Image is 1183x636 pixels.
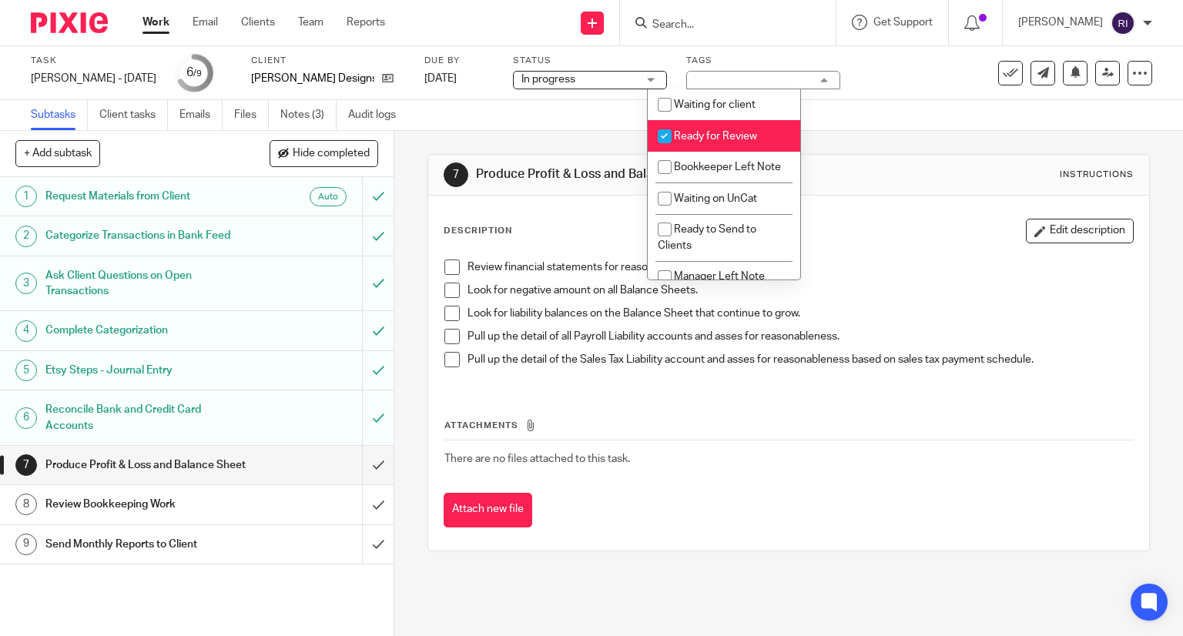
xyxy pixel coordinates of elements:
[186,64,202,82] div: 6
[658,224,756,251] span: Ready to Send to Clients
[468,329,1134,344] p: Pull up the detail of all Payroll Liability accounts and asses for reasonableness.
[674,193,757,204] span: Waiting on UnCat
[468,283,1134,298] p: Look for negative amount on all Balance Sheets.
[234,100,269,130] a: Files
[15,140,100,166] button: + Add subtask
[686,55,840,67] label: Tags
[251,55,405,67] label: Client
[45,398,246,437] h1: Reconcile Bank and Credit Card Accounts
[193,69,202,78] small: /9
[45,454,246,477] h1: Produce Profit & Loss and Balance Sheet
[1026,219,1134,243] button: Edit description
[15,320,37,342] div: 4
[468,259,1134,275] p: Review financial statements for reasonableness and errors.
[444,225,512,237] p: Description
[468,352,1134,367] p: Pull up the detail of the Sales Tax Liability account and asses for reasonableness based on sales...
[15,360,37,381] div: 5
[521,74,575,85] span: In progress
[310,187,347,206] div: Auto
[31,71,156,86] div: Susan - Sep 2025
[280,100,337,130] a: Notes (3)
[513,55,667,67] label: Status
[1018,15,1103,30] p: [PERSON_NAME]
[674,99,756,110] span: Waiting for client
[99,100,168,130] a: Client tasks
[15,273,37,294] div: 3
[193,15,218,30] a: Email
[251,71,374,86] p: [PERSON_NAME] Designs
[15,407,37,429] div: 6
[293,148,370,160] span: Hide completed
[468,306,1134,321] p: Look for liability balances on the Balance Sheet that continue to grow.
[674,131,757,142] span: Ready for Review
[873,17,933,28] span: Get Support
[31,71,156,86] div: [PERSON_NAME] - [DATE]
[15,186,37,207] div: 1
[444,162,468,187] div: 7
[444,493,532,527] button: Attach new file
[424,55,494,67] label: Due by
[15,534,37,555] div: 9
[444,454,630,464] span: There are no files attached to this task.
[45,264,246,303] h1: Ask Client Questions on Open Transactions
[1111,11,1135,35] img: svg%3E
[15,454,37,476] div: 7
[45,493,246,516] h1: Review Bookkeeping Work
[45,224,246,247] h1: Categorize Transactions in Bank Feed
[179,100,223,130] a: Emails
[444,421,518,430] span: Attachments
[674,271,765,282] span: Manager Left Note
[15,494,37,515] div: 8
[31,55,156,67] label: Task
[1060,169,1134,181] div: Instructions
[674,162,781,172] span: Bookkeeper Left Note
[45,359,246,382] h1: Etsy Steps - Journal Entry
[651,18,789,32] input: Search
[348,100,407,130] a: Audit logs
[31,12,108,33] img: Pixie
[142,15,169,30] a: Work
[347,15,385,30] a: Reports
[298,15,323,30] a: Team
[424,73,457,84] span: [DATE]
[45,319,246,342] h1: Complete Categorization
[15,226,37,247] div: 2
[476,166,821,182] h1: Produce Profit & Loss and Balance Sheet
[45,533,246,556] h1: Send Monthly Reports to Client
[45,185,246,208] h1: Request Materials from Client
[241,15,275,30] a: Clients
[31,100,88,130] a: Subtasks
[270,140,378,166] button: Hide completed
